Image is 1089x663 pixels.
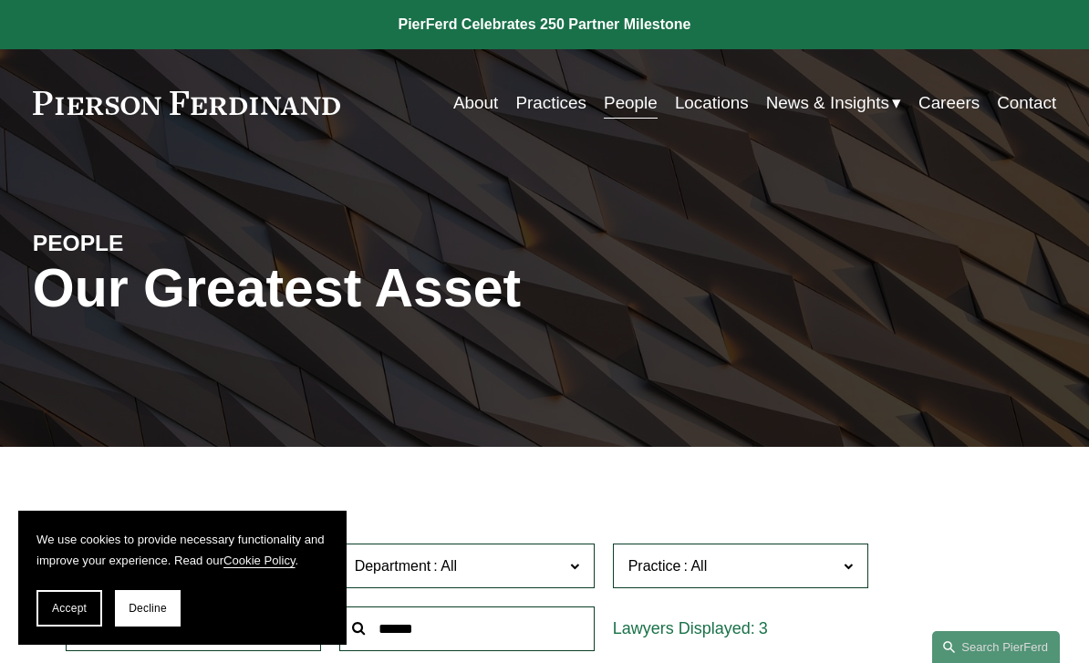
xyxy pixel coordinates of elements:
a: People [604,86,658,120]
a: Cookie Policy [223,554,296,567]
span: 3 [759,619,768,637]
a: folder dropdown [766,86,901,120]
p: We use cookies to provide necessary functionality and improve your experience. Read our . [36,529,328,572]
button: Accept [36,590,102,627]
h1: Our Greatest Asset [33,257,715,318]
a: Search this site [932,631,1060,663]
span: News & Insights [766,88,889,119]
span: Decline [129,602,167,615]
a: Contact [997,86,1056,120]
span: Department [355,558,431,574]
section: Cookie banner [18,511,347,645]
a: About [453,86,498,120]
a: Locations [675,86,749,120]
h4: PEOPLE [33,229,289,257]
button: Decline [115,590,181,627]
a: Practices [515,86,586,120]
span: Accept [52,602,87,615]
a: Careers [918,86,980,120]
span: Practice [628,558,681,574]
